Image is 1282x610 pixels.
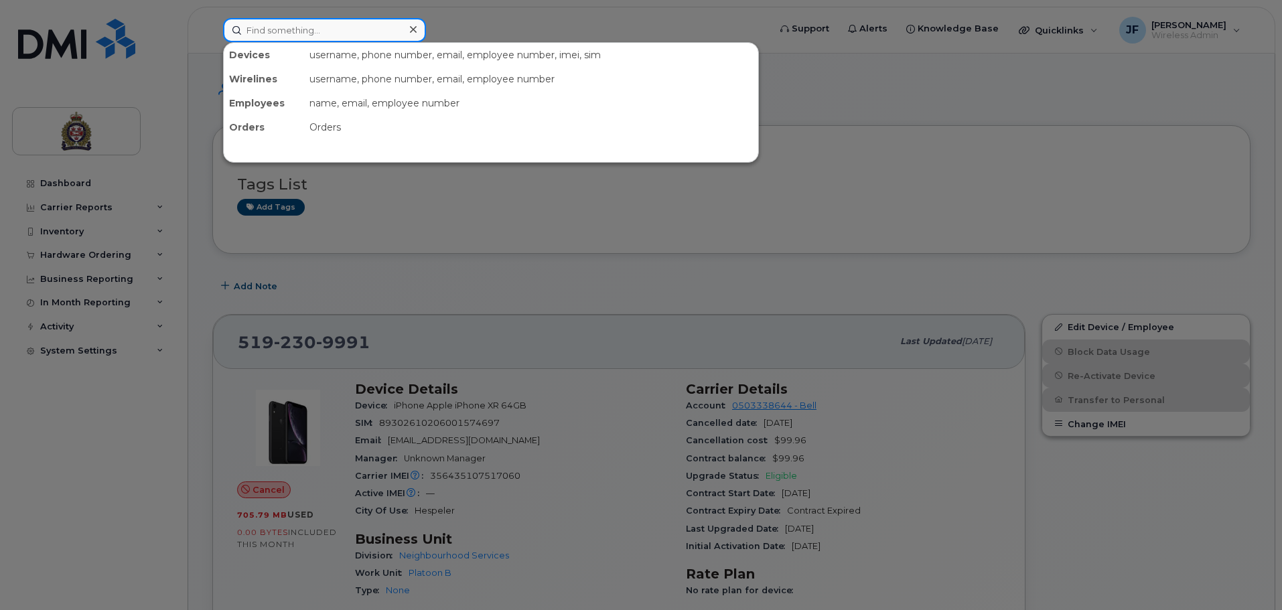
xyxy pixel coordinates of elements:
[224,115,304,139] div: Orders
[304,43,758,67] div: username, phone number, email, employee number, imei, sim
[224,43,304,67] div: Devices
[304,115,758,139] div: Orders
[304,91,758,115] div: name, email, employee number
[304,67,758,91] div: username, phone number, email, employee number
[224,91,304,115] div: Employees
[224,67,304,91] div: Wirelines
